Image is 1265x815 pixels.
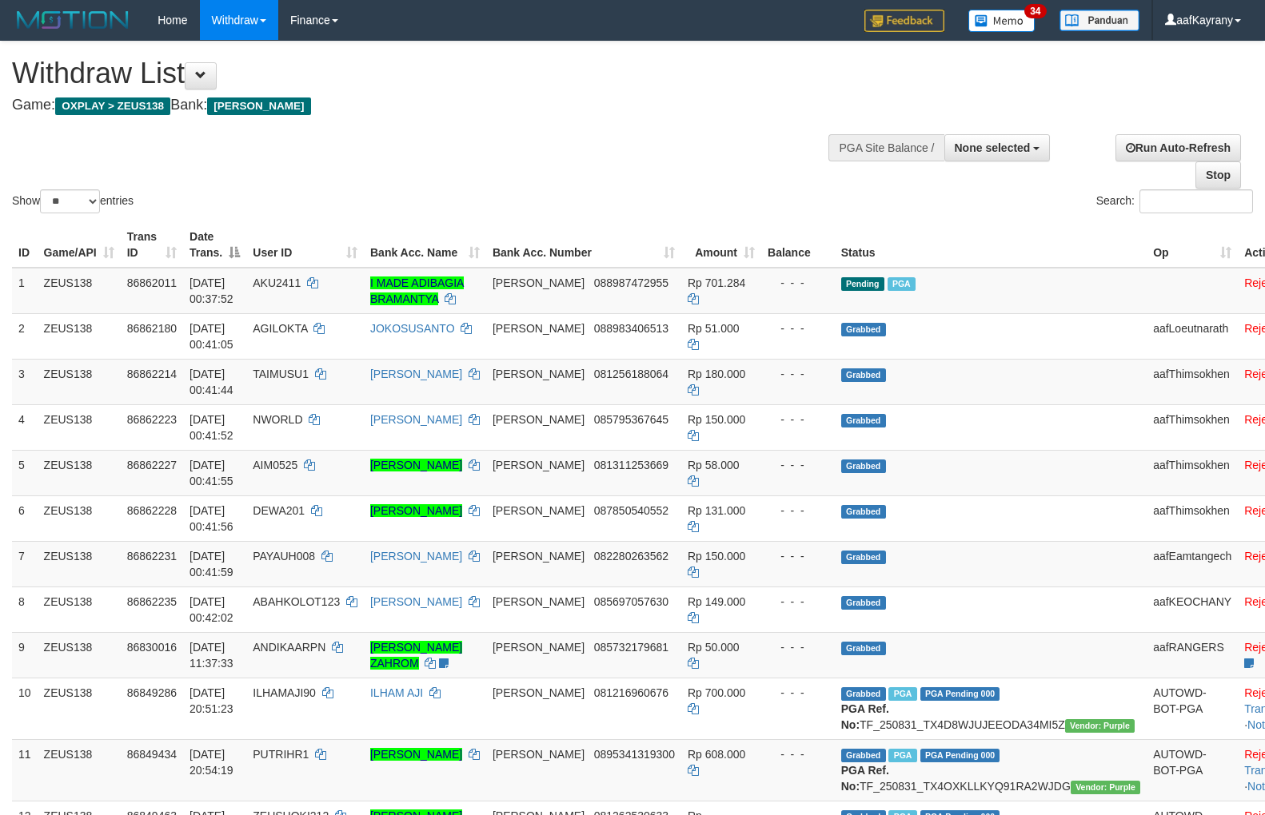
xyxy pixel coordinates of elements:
[594,459,668,471] span: Copy 081311253669 to clipboard
[40,189,100,213] select: Showentries
[253,550,315,563] span: PAYAUH008
[864,10,944,32] img: Feedback.jpg
[253,276,301,289] span: AKU2411
[768,411,828,427] div: - - -
[493,459,585,471] span: [PERSON_NAME]
[1147,222,1238,268] th: Op: activate to sort column ascending
[1147,359,1238,404] td: aafThimsokhen
[253,686,316,699] span: ILHAMAJI90
[841,368,886,382] span: Grabbed
[253,459,297,471] span: AIM0525
[190,550,233,578] span: [DATE] 00:41:59
[1147,495,1238,541] td: aafThimsokhen
[190,276,233,305] span: [DATE] 00:37:52
[841,277,884,291] span: Pending
[38,739,121,801] td: ZEUS138
[768,457,828,473] div: - - -
[12,495,38,541] td: 6
[594,322,668,335] span: Copy 088983406513 to clipboard
[1059,10,1139,31] img: panduan.png
[841,323,886,336] span: Grabbed
[127,459,177,471] span: 86862227
[253,413,302,426] span: NWORLD
[38,678,121,739] td: ZEUS138
[127,504,177,517] span: 86862228
[841,459,886,473] span: Grabbed
[38,586,121,632] td: ZEUS138
[12,189,134,213] label: Show entries
[12,313,38,359] td: 2
[688,686,745,699] span: Rp 700.000
[38,541,121,586] td: ZEUS138
[841,414,886,427] span: Grabbed
[12,359,38,404] td: 3
[688,459,740,471] span: Rp 58.000
[370,641,462,670] a: [PERSON_NAME] ZAHROM
[38,313,121,359] td: ZEUS138
[493,686,585,699] span: [PERSON_NAME]
[1115,134,1241,161] a: Run Auto-Refresh
[955,141,1031,154] span: None selected
[190,641,233,670] span: [DATE] 11:37:33
[12,222,38,268] th: ID
[38,359,121,404] td: ZEUS138
[364,222,486,268] th: Bank Acc. Name: activate to sort column ascending
[493,413,585,426] span: [PERSON_NAME]
[38,632,121,678] td: ZEUS138
[828,134,944,161] div: PGA Site Balance /
[38,495,121,541] td: ZEUS138
[888,749,916,762] span: Marked by aafRornrotha
[841,551,886,564] span: Grabbed
[207,97,310,115] span: [PERSON_NAME]
[493,504,585,517] span: [PERSON_NAME]
[370,413,462,426] a: [PERSON_NAME]
[38,404,121,450] td: ZEUS138
[594,413,668,426] span: Copy 085795367645 to clipboard
[944,134,1051,161] button: None selected
[190,748,233,777] span: [DATE] 20:54:19
[127,595,177,608] span: 86862235
[253,641,325,654] span: ANDIKAARPN
[1147,450,1238,495] td: aafThimsokhen
[12,739,38,801] td: 11
[688,504,745,517] span: Rp 131.000
[127,322,177,335] span: 86862180
[127,276,177,289] span: 86862011
[12,58,828,89] h1: Withdraw List
[12,586,38,632] td: 8
[370,368,462,380] a: [PERSON_NAME]
[768,594,828,610] div: - - -
[841,764,889,793] b: PGA Ref. No:
[370,276,464,305] a: I MADE ADIBAGIA BRAMANTYA
[688,550,745,563] span: Rp 150.000
[370,504,462,517] a: [PERSON_NAME]
[768,746,828,762] div: - - -
[493,322,585,335] span: [PERSON_NAME]
[594,276,668,289] span: Copy 088987472955 to clipboard
[38,450,121,495] td: ZEUS138
[594,504,668,517] span: Copy 087850540552 to clipboard
[835,222,1147,268] th: Status
[594,368,668,380] span: Copy 081256188064 to clipboard
[190,504,233,533] span: [DATE] 00:41:56
[12,97,828,113] h4: Game: Bank:
[190,686,233,715] span: [DATE] 20:51:23
[493,550,585,563] span: [PERSON_NAME]
[493,276,585,289] span: [PERSON_NAME]
[12,632,38,678] td: 9
[1024,4,1046,18] span: 34
[55,97,170,115] span: OXPLAY > ZEUS138
[888,277,916,291] span: Marked by aafchomsokheang
[688,276,745,289] span: Rp 701.284
[253,322,307,335] span: AGILOKTA
[761,222,835,268] th: Balance
[127,748,177,761] span: 86849434
[12,404,38,450] td: 4
[121,222,183,268] th: Trans ID: activate to sort column ascending
[688,748,745,761] span: Rp 608.000
[190,413,233,442] span: [DATE] 00:41:52
[835,678,1147,739] td: TF_250831_TX4D8WJUJEEODA34MI5Z
[768,548,828,564] div: - - -
[12,678,38,739] td: 10
[1147,678,1238,739] td: AUTOWD-BOT-PGA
